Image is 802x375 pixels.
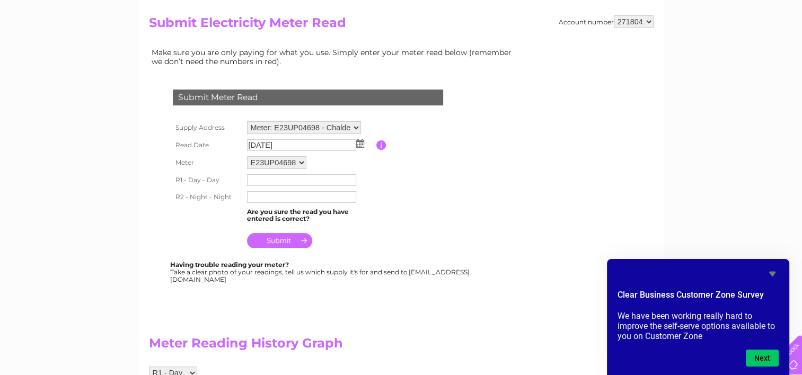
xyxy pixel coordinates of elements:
[732,45,757,53] a: Contact
[746,350,779,367] button: Next question
[170,137,244,154] th: Read Date
[376,140,386,150] input: Information
[170,189,244,206] th: R2 - Night - Night
[672,45,703,53] a: Telecoms
[767,45,792,53] a: Log out
[170,261,471,283] div: Take a clear photo of your readings, tell us which supply it's for and send to [EMAIL_ADDRESS][DO...
[244,206,376,226] td: Are you sure the read you have entered is correct?
[173,90,443,105] div: Submit Meter Read
[28,28,82,60] img: logo.png
[151,6,652,51] div: Clear Business is a trading name of Verastar Limited (registered in [GEOGRAPHIC_DATA] No. 3667643...
[170,154,244,172] th: Meter
[618,311,779,341] p: We have been working really hard to improve the self-serve options available to you on Customer Zone
[615,45,636,53] a: Water
[766,267,779,280] button: Hide survey
[618,289,779,307] h2: Clear Business Customer Zone Survey
[559,15,654,28] div: Account number
[170,119,244,137] th: Supply Address
[247,233,312,248] input: Submit
[618,267,779,367] div: Clear Business Customer Zone Survey
[356,139,364,148] img: ...
[642,45,665,53] a: Energy
[170,172,244,189] th: R1 - Day - Day
[149,15,654,35] h2: Submit Electricity Meter Read
[710,45,725,53] a: Blog
[602,5,675,19] a: 0333 014 3131
[170,261,289,269] b: Having trouble reading your meter?
[149,46,520,68] td: Make sure you are only paying for what you use. Simply enter your meter read below (remember we d...
[149,336,520,356] h2: Meter Reading History Graph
